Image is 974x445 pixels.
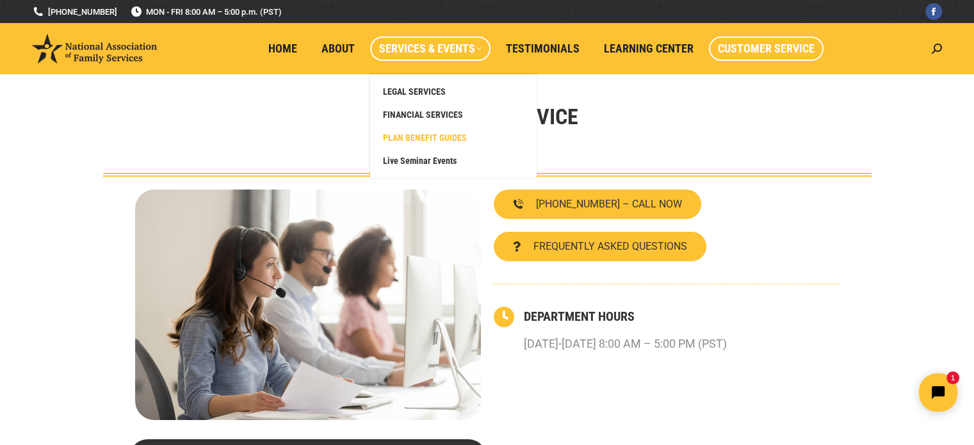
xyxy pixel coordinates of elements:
[32,6,117,18] a: [PHONE_NUMBER]
[268,42,297,56] span: Home
[32,34,157,63] img: National Association of Family Services
[595,36,702,61] a: Learning Center
[524,309,635,324] a: DEPARTMENT HOURS
[383,132,467,143] span: PLAN BENEFIT GUIDES
[718,42,815,56] span: Customer Service
[383,155,457,166] span: Live Seminar Events
[135,190,481,420] img: Contact National Association of Family Services
[604,42,694,56] span: Learning Center
[506,42,580,56] span: Testimonials
[377,149,530,172] a: Live Seminar Events
[321,42,355,56] span: About
[377,126,530,149] a: PLAN BENEFIT GUIDES
[494,232,706,261] a: FREQUENTLY ASKED QUESTIONS
[383,86,446,97] span: LEGAL SERVICES
[524,332,727,355] p: [DATE]-[DATE] 8:00 AM – 5:00 PM (PST)
[130,6,282,18] span: MON - FRI 8:00 AM – 5:00 p.m. (PST)
[312,36,364,61] a: About
[377,80,530,103] a: LEGAL SERVICES
[379,42,482,56] span: Services & Events
[748,362,968,423] iframe: Tidio Chat
[709,36,824,61] a: Customer Service
[536,199,682,209] span: [PHONE_NUMBER] – CALL NOW
[383,109,463,120] span: FINANCIAL SERVICES
[259,36,306,61] a: Home
[377,103,530,126] a: FINANCIAL SERVICES
[925,3,942,20] a: Facebook page opens in new window
[533,241,687,252] span: FREQUENTLY ASKED QUESTIONS
[497,36,588,61] a: Testimonials
[494,190,701,219] a: [PHONE_NUMBER] – CALL NOW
